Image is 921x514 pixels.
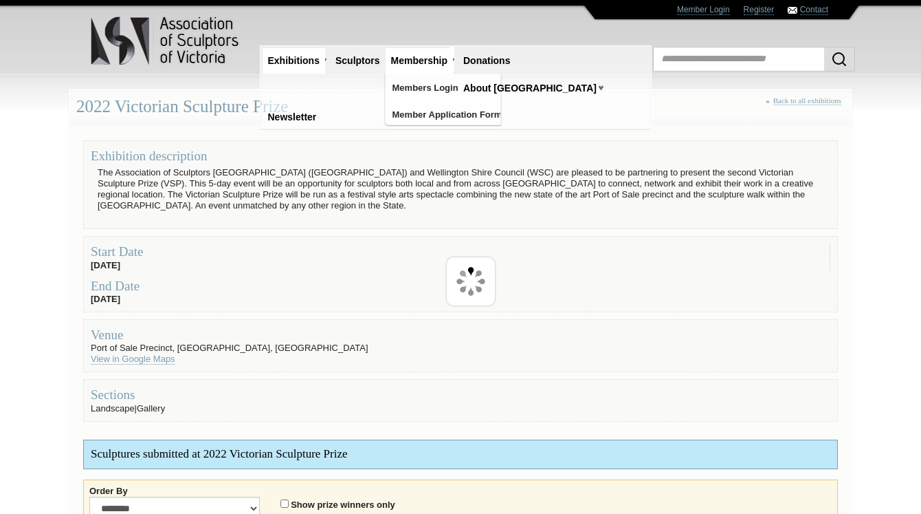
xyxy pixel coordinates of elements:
img: logo.png [90,14,241,68]
fieldset: Port of Sale Precinct, [GEOGRAPHIC_DATA], [GEOGRAPHIC_DATA] [83,319,838,372]
a: Newsletter [263,105,322,130]
a: Donations [458,48,515,74]
a: About [GEOGRAPHIC_DATA] [458,76,602,101]
label: Show prize winners only [291,500,395,511]
div: Venue [91,327,830,343]
a: View in Google Maps [91,354,175,365]
div: 2022 Victorian Sculpture Prize [69,89,852,125]
a: Register [744,5,775,15]
strong: [DATE] [91,294,120,304]
strong: [DATE] [91,260,120,270]
a: Contact [800,5,828,15]
a: Back to all exhibitions [773,96,841,105]
div: Sculptures submitted at 2022 Victorian Sculpture Prize [84,440,837,469]
a: Membership [386,48,453,74]
div: Start Date [91,244,830,259]
fieldset: Landscape|Gallery [83,379,838,421]
div: « [766,96,845,120]
label: Order By [89,486,128,497]
div: End Date [91,278,830,294]
img: Search [831,51,847,67]
a: Members Login [386,76,523,100]
div: Exhibition description [91,148,830,164]
img: Contact ASV [788,7,797,14]
a: Sculptors [330,48,386,74]
a: Member Application Form [386,103,523,127]
p: The Association of Sculptors [GEOGRAPHIC_DATA] ([GEOGRAPHIC_DATA]) and Wellington Shire Council (... [91,164,830,215]
div: Sections [91,387,830,403]
a: Member Login [677,5,730,15]
a: Exhibitions [263,48,325,74]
